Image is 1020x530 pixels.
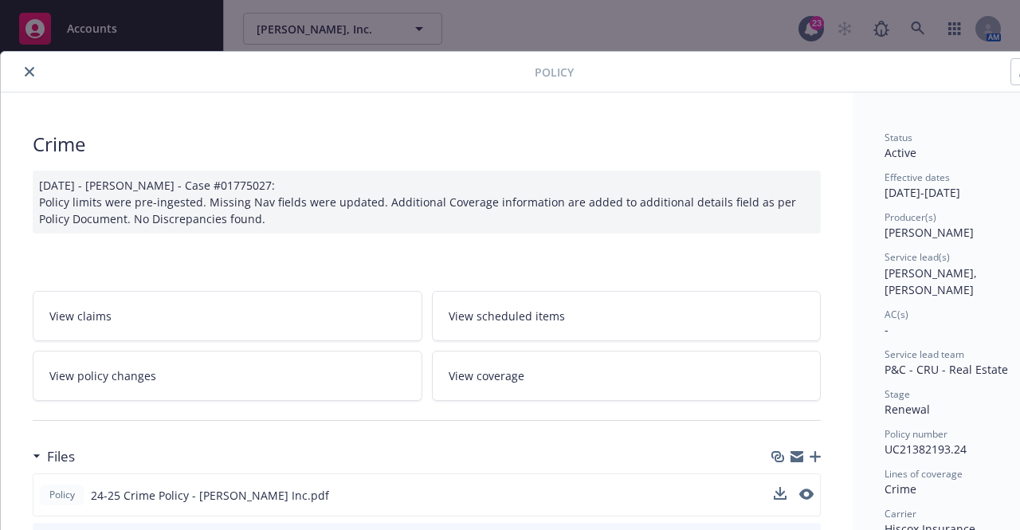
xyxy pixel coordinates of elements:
div: Files [33,446,75,467]
span: AC(s) [885,308,908,321]
span: Active [885,145,916,160]
span: Service lead(s) [885,250,950,264]
button: download file [774,487,787,500]
div: [DATE] - [PERSON_NAME] - Case #01775027: Policy limits were pre-ingested. Missing Nav fields were... [33,171,821,234]
span: Effective dates [885,171,950,184]
div: Crime [33,131,821,158]
a: View policy changes [33,351,422,401]
a: View coverage [432,351,822,401]
span: Lines of coverage [885,467,963,481]
button: close [20,62,39,81]
h3: Files [47,446,75,467]
span: Renewal [885,402,930,417]
button: preview file [799,489,814,500]
span: Policy [46,488,78,502]
button: preview file [799,487,814,504]
button: download file [774,487,787,504]
span: View claims [49,308,112,324]
span: Policy [535,64,574,80]
a: View scheduled items [432,291,822,341]
span: View coverage [449,367,524,384]
span: View policy changes [49,367,156,384]
span: Stage [885,387,910,401]
span: P&C - CRU - Real Estate [885,362,1008,377]
span: Carrier [885,507,916,520]
span: Policy number [885,427,947,441]
a: View claims [33,291,422,341]
span: Producer(s) [885,210,936,224]
span: View scheduled items [449,308,565,324]
span: Service lead team [885,347,964,361]
span: UC21382193.24 [885,442,967,457]
span: [PERSON_NAME], [PERSON_NAME] [885,265,980,297]
span: - [885,322,889,337]
span: 24-25 Crime Policy - [PERSON_NAME] Inc.pdf [91,487,329,504]
span: [PERSON_NAME] [885,225,974,240]
span: Status [885,131,912,144]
